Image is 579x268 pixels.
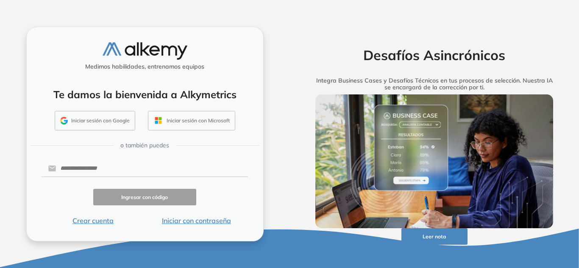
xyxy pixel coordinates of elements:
span: o también puedes [120,141,169,150]
h4: Te damos la bienvenida a Alkymetrics [38,88,252,101]
h5: Integra Business Cases y Desafíos Técnicos en tus procesos de selección. Nuestra IA se encargará ... [302,77,567,91]
h2: Desafíos Asincrónicos [302,47,567,63]
img: GMAIL_ICON [60,117,68,124]
img: img-more-info [315,94,554,228]
h5: Medimos habilidades, entrenamos equipos [30,63,260,70]
button: Ingresar con código [93,189,197,205]
button: Iniciar sesión con Microsoft [148,111,235,130]
button: Leer nota [401,228,468,245]
img: OUTLOOK_ICON [153,116,163,125]
button: Iniciar con contraseña [145,216,248,226]
img: logo-alkemy [103,42,187,60]
button: Iniciar sesión con Google [55,111,135,130]
button: Crear cuenta [42,216,145,226]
